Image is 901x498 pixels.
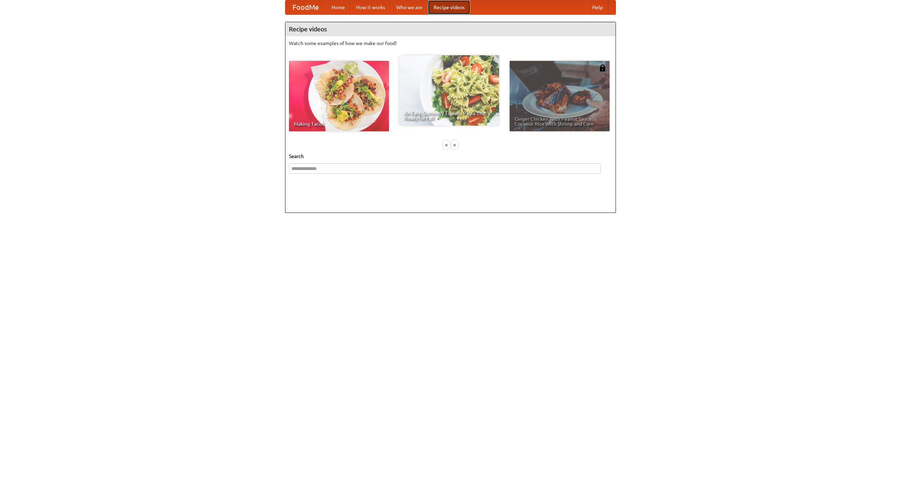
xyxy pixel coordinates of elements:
a: How it works [351,0,391,14]
a: Recipe videos [428,0,470,14]
h4: Recipe videos [285,22,616,36]
div: « [443,140,449,149]
a: An Easy, Summery Tomato Pasta That's Ready for Fall [399,55,499,126]
a: FoodMe [285,0,326,14]
span: Making Tacos [294,121,384,126]
span: An Easy, Summery Tomato Pasta That's Ready for Fall [404,111,494,121]
div: » [452,140,458,149]
img: 483408.png [599,64,606,71]
p: Watch some examples of how we make our food! [289,40,612,47]
a: Who we are [391,0,428,14]
a: Home [326,0,351,14]
h5: Search [289,153,612,160]
a: Help [587,0,609,14]
a: Making Tacos [289,61,389,131]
